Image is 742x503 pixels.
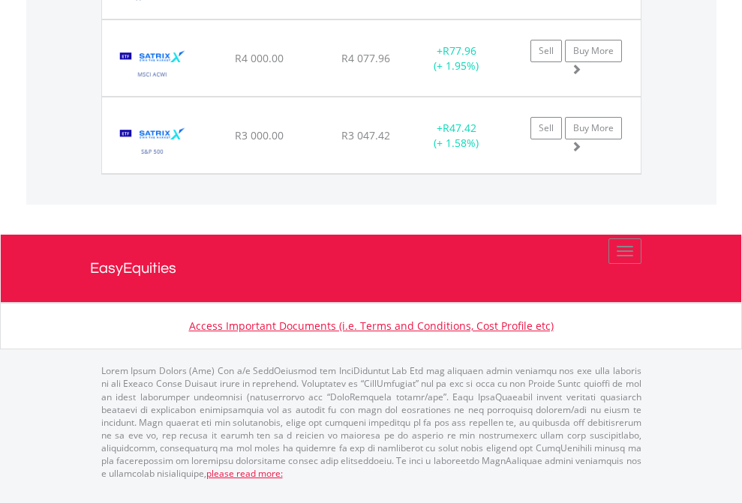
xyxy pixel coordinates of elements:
a: Sell [530,40,562,62]
span: R77.96 [443,43,476,58]
a: EasyEquities [90,235,653,302]
div: + (+ 1.58%) [410,121,503,151]
a: Buy More [565,40,622,62]
div: + (+ 1.95%) [410,43,503,73]
a: please read more: [206,467,283,480]
span: R4 000.00 [235,51,284,65]
img: EQU.ZA.STXACW.png [110,39,196,92]
span: R3 000.00 [235,128,284,142]
span: R4 077.96 [341,51,390,65]
a: Access Important Documents (i.e. Terms and Conditions, Cost Profile etc) [189,319,554,333]
span: R47.42 [443,121,476,135]
img: EQU.ZA.STX500.png [110,116,196,169]
span: R3 047.42 [341,128,390,142]
p: Lorem Ipsum Dolors (Ame) Con a/e SeddOeiusmod tem InciDiduntut Lab Etd mag aliquaen admin veniamq... [101,364,641,480]
a: Buy More [565,117,622,139]
a: Sell [530,117,562,139]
